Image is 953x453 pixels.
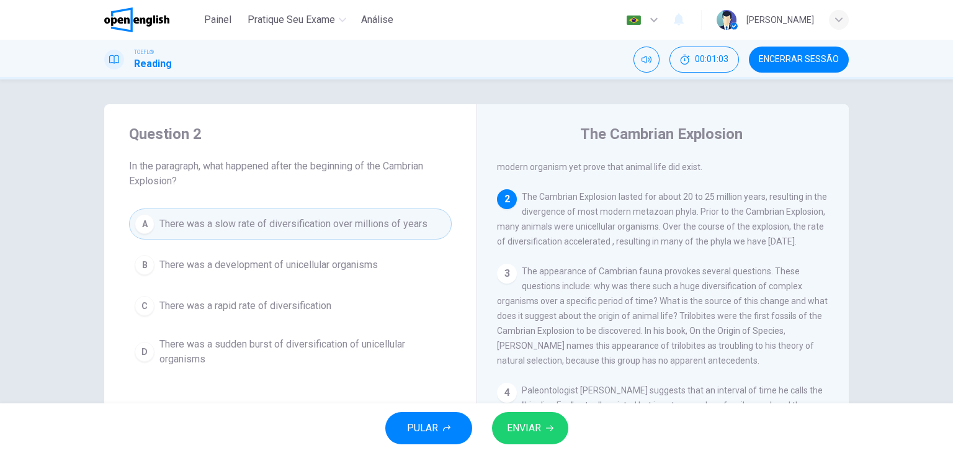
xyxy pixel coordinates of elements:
[580,124,743,144] h4: The Cambrian Explosion
[134,48,154,56] span: TOEFL®
[135,296,154,316] div: C
[633,47,660,73] div: Silenciar
[129,209,452,240] button: AThere was a slow rate of diversification over millions of years
[749,47,849,73] button: Encerrar Sessão
[361,12,393,27] span: Análise
[497,266,828,366] span: The appearance of Cambrian fauna provokes several questions. These questions include: why was the...
[198,9,238,31] button: Painel
[626,16,642,25] img: pt
[759,55,839,65] span: Encerrar Sessão
[159,217,427,231] span: There was a slow rate of diversification over millions of years
[134,56,172,71] h1: Reading
[669,47,739,73] button: 00:01:03
[407,419,438,437] span: PULAR
[497,192,827,246] span: The Cambrian Explosion lasted for about 20 to 25 million years, resulting in the divergence of mo...
[746,12,814,27] div: [PERSON_NAME]
[129,249,452,280] button: BThere was a development of unicellular organisms
[159,298,331,313] span: There was a rapid rate of diversification
[717,10,736,30] img: Profile picture
[248,12,335,27] span: Pratique seu exame
[507,419,541,437] span: ENVIAR
[243,9,351,31] button: Pratique seu exame
[497,189,517,209] div: 2
[129,331,452,372] button: DThere was a sudden burst of diversification of unicellular organisms
[204,12,231,27] span: Painel
[492,412,568,444] button: ENVIAR
[669,47,739,73] div: Esconder
[159,337,446,367] span: There was a sudden burst of diversification of unicellular organisms
[159,258,378,272] span: There was a development of unicellular organisms
[129,124,452,144] h4: Question 2
[104,7,169,32] img: OpenEnglish logo
[695,55,728,65] span: 00:01:03
[135,342,154,362] div: D
[104,7,198,32] a: OpenEnglish logo
[356,9,398,31] button: Análise
[385,412,472,444] button: PULAR
[497,383,517,403] div: 4
[497,264,517,284] div: 3
[135,214,154,234] div: A
[129,159,452,189] span: In the paragraph, what happened after the beginning of the Cambrian Explosion?
[135,255,154,275] div: B
[129,290,452,321] button: CThere was a rapid rate of diversification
